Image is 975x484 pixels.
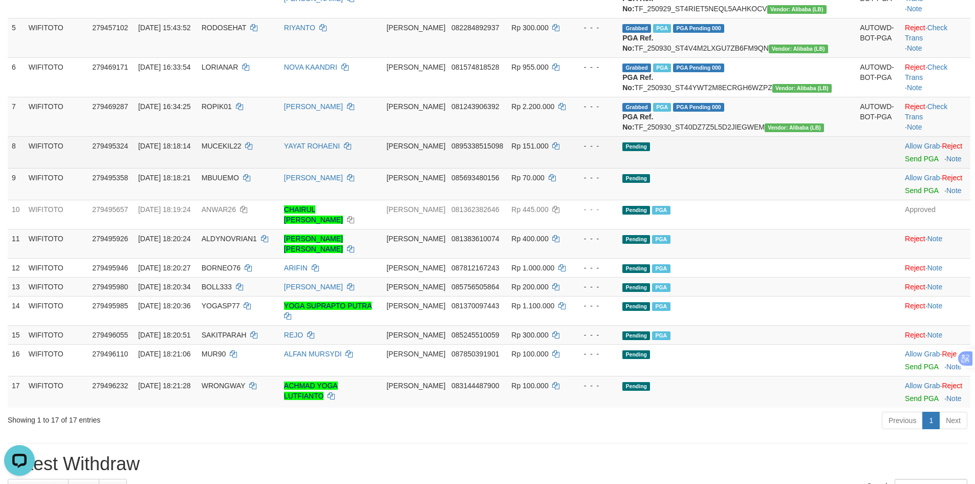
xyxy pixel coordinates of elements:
[511,235,548,243] span: Rp 400.000
[386,350,445,358] span: [PERSON_NAME]
[927,331,943,339] a: Note
[386,142,445,150] span: [PERSON_NAME]
[905,24,947,42] a: Check Trans
[905,24,925,32] a: Reject
[511,174,545,182] span: Rp 70.000
[901,258,970,277] td: ·
[386,264,445,272] span: [PERSON_NAME]
[905,102,925,111] a: Reject
[622,113,653,131] b: PGA Ref. No:
[451,205,499,214] span: Copy 081362382646 to clipboard
[451,302,499,310] span: Copy 081370097443 to clipboard
[622,350,650,359] span: Pending
[653,24,671,33] span: Marked by bhscandra
[8,229,25,258] td: 11
[901,376,970,408] td: ·
[25,258,89,277] td: WIFITOTO
[25,136,89,168] td: WIFITOTO
[284,283,343,291] a: [PERSON_NAME]
[284,382,338,400] a: ACHMAD YOGA LUTFIANTO
[574,101,615,112] div: - - -
[511,142,548,150] span: Rp 151.000
[622,235,650,244] span: Pending
[901,18,970,57] td: · ·
[946,394,962,403] a: Note
[92,302,128,310] span: 279495985
[905,382,942,390] span: ·
[138,235,190,243] span: [DATE] 18:20:24
[574,381,615,391] div: - - -
[574,173,615,183] div: - - -
[905,235,925,243] a: Reject
[511,331,548,339] span: Rp 300.000
[622,382,650,391] span: Pending
[8,18,25,57] td: 5
[574,282,615,292] div: - - -
[942,382,962,390] a: Reject
[574,330,615,340] div: - - -
[451,382,499,390] span: Copy 083144487900 to clipboard
[652,264,670,273] span: Marked by bhscandra
[25,57,89,97] td: WIFITOTO
[946,363,962,371] a: Note
[856,97,901,136] td: AUTOWD-BOT-PGA
[574,141,615,151] div: - - -
[901,168,970,200] td: ·
[882,412,923,429] a: Previous
[622,264,650,273] span: Pending
[451,63,499,71] span: Copy 081574818528 to clipboard
[451,264,499,272] span: Copy 087812167243 to clipboard
[927,283,943,291] a: Note
[92,331,128,339] span: 279496055
[905,155,938,163] a: Send PGA
[907,83,922,92] a: Note
[25,229,89,258] td: WIFITOTO
[769,45,828,53] span: Vendor URL: https://dashboard.q2checkout.com/secure
[284,331,303,339] a: REJO
[622,34,653,52] b: PGA Ref. No:
[451,24,499,32] span: Copy 082284892937 to clipboard
[138,350,190,358] span: [DATE] 18:21:06
[905,174,942,182] span: ·
[905,63,925,71] a: Reject
[856,18,901,57] td: AUTOWD-BOT-PGA
[907,44,922,52] a: Note
[202,63,239,71] span: LORIANAR
[901,229,970,258] td: ·
[905,142,940,150] a: Allow Grab
[622,283,650,292] span: Pending
[451,283,499,291] span: Copy 085756505864 to clipboard
[574,234,615,244] div: - - -
[622,174,650,183] span: Pending
[901,200,970,229] td: Approved
[92,142,128,150] span: 279495324
[946,186,962,195] a: Note
[8,168,25,200] td: 9
[653,64,671,72] span: Marked by bhscandra
[905,142,942,150] span: ·
[905,350,942,358] span: ·
[574,301,615,311] div: - - -
[942,350,962,358] a: Reject
[927,235,943,243] a: Note
[905,102,947,121] a: Check Trans
[451,102,499,111] span: Copy 081243906392 to clipboard
[92,63,128,71] span: 279469171
[451,350,499,358] span: Copy 087850391901 to clipboard
[138,302,190,310] span: [DATE] 18:20:36
[574,349,615,359] div: - - -
[138,382,190,390] span: [DATE] 18:21:28
[652,331,670,340] span: PGA
[25,376,89,408] td: WIFITOTO
[946,155,962,163] a: Note
[8,296,25,325] td: 14
[622,142,650,151] span: Pending
[284,264,308,272] a: ARIFIN
[905,302,925,310] a: Reject
[8,200,25,229] td: 10
[92,24,128,32] span: 279457102
[386,24,445,32] span: [PERSON_NAME]
[25,277,89,296] td: WIFITOTO
[138,283,190,291] span: [DATE] 18:20:34
[202,350,226,358] span: MUR90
